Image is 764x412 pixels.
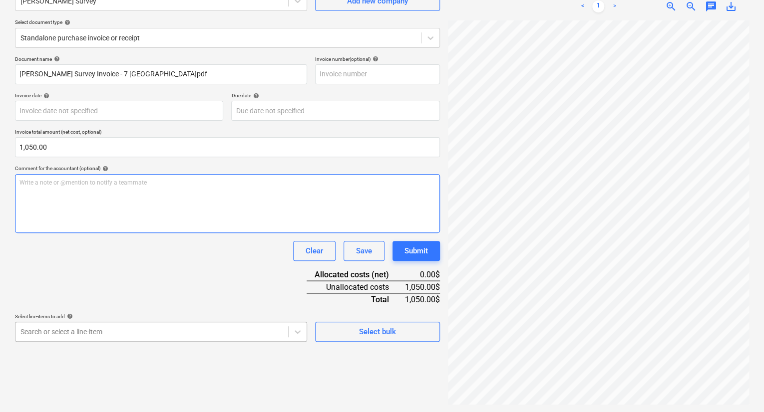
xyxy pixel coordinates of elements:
span: help [371,56,379,62]
button: Select bulk [315,322,440,342]
button: Submit [392,241,440,261]
div: Total [307,293,405,305]
div: Select document type [15,19,440,25]
button: Clear [293,241,336,261]
div: 0.00$ [405,269,440,281]
span: help [251,93,259,99]
input: Due date not specified [231,101,439,121]
div: Invoice number (optional) [315,56,440,62]
a: Previous page [576,0,588,12]
div: Comment for the accountant (optional) [15,165,440,172]
span: help [52,56,60,62]
div: Invoice date [15,92,223,99]
span: help [62,19,70,25]
div: Due date [231,92,439,99]
div: Allocated costs (net) [307,269,405,281]
span: help [41,93,49,99]
span: zoom_in [665,0,677,12]
input: Document name [15,64,307,84]
p: Invoice total amount (net cost, optional) [15,129,440,137]
button: Save [344,241,384,261]
span: help [65,313,73,319]
div: Save [356,244,372,257]
input: Invoice date not specified [15,101,223,121]
span: help [100,166,108,172]
input: Invoice number [315,64,440,84]
div: Unallocated costs [307,281,405,293]
div: Select bulk [359,325,396,338]
div: 1,050.00$ [405,293,440,305]
div: Document name [15,56,307,62]
input: Invoice total amount (net cost, optional) [15,137,440,157]
div: 1,050.00$ [405,281,440,293]
div: Clear [306,244,323,257]
div: Submit [404,244,428,257]
a: Next page [608,0,620,12]
span: chat [705,0,717,12]
span: zoom_out [685,0,697,12]
a: Page 1 is your current page [592,0,604,12]
div: Select line-items to add [15,313,307,320]
span: save_alt [725,0,737,12]
iframe: Chat Widget [714,364,764,412]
